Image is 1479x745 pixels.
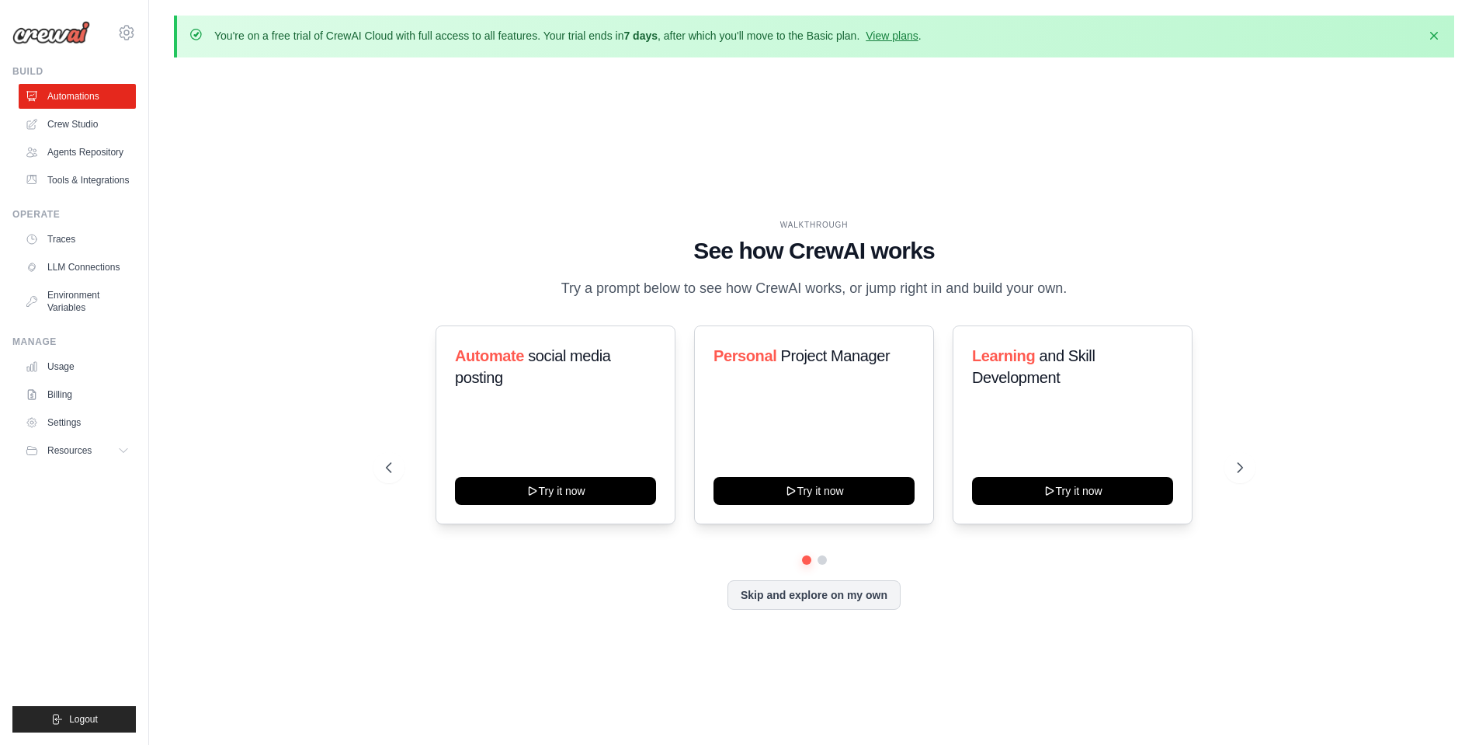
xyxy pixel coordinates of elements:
h1: See how CrewAI works [386,237,1243,265]
p: You're on a free trial of CrewAI Cloud with full access to all features. Your trial ends in , aft... [214,28,922,44]
div: Build [12,65,136,78]
span: Project Manager [780,347,890,364]
div: WALKTHROUGH [386,219,1243,231]
span: and Skill Development [972,347,1095,386]
strong: 7 days [623,30,658,42]
a: Environment Variables [19,283,136,320]
span: social media posting [455,347,611,386]
img: Logo [12,21,90,44]
span: Learning [972,347,1035,364]
a: Crew Studio [19,112,136,137]
span: Automate [455,347,524,364]
a: Agents Repository [19,140,136,165]
a: Traces [19,227,136,252]
p: Try a prompt below to see how CrewAI works, or jump right in and build your own. [554,277,1075,300]
button: Try it now [713,477,915,505]
a: Settings [19,410,136,435]
a: Billing [19,382,136,407]
a: Automations [19,84,136,109]
div: Manage [12,336,136,348]
button: Skip and explore on my own [727,580,901,610]
span: Personal [713,347,776,364]
a: View plans [866,30,918,42]
button: Try it now [455,477,656,505]
button: Logout [12,706,136,733]
a: LLM Connections [19,255,136,280]
button: Try it now [972,477,1173,505]
a: Usage [19,354,136,379]
div: Operate [12,208,136,221]
span: Resources [47,444,92,457]
a: Tools & Integrations [19,168,136,193]
span: Logout [69,713,98,726]
button: Resources [19,438,136,463]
